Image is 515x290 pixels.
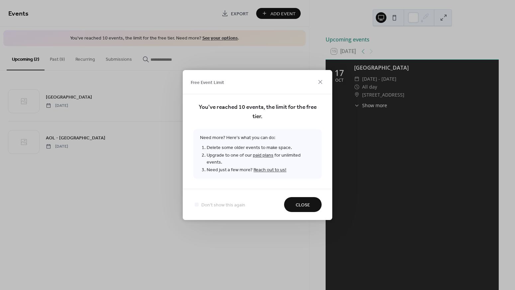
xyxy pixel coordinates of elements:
[193,103,322,121] span: You've reached 10 events, the limit for the free tier.
[253,151,273,160] a: paid plans
[207,144,315,152] li: Delete some older events to make space.
[296,202,310,209] span: Close
[207,166,315,174] li: Need just a few more?
[254,166,286,175] a: Reach out to us!
[191,79,224,86] span: Free Event Limit
[193,129,322,179] span: Need more? Here's what you can do:
[207,152,315,166] li: Upgrade to one of our for unlimited events.
[201,202,245,209] span: Don't show this again
[284,197,322,212] button: Close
